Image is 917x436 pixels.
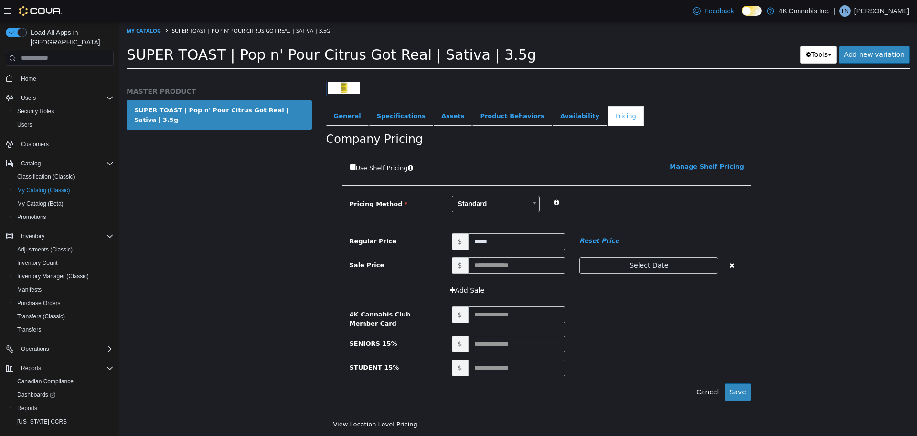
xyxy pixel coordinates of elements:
[27,28,114,47] span: Load All Apps in [GEOGRAPHIC_DATA]
[17,343,53,355] button: Operations
[17,73,114,85] span: Home
[10,184,117,197] button: My Catalog (Classic)
[7,65,192,74] h5: MASTER PRODUCT
[13,185,74,196] a: My Catalog (Classic)
[17,246,73,253] span: Adjustments (Classic)
[13,171,79,183] a: Classification (Classic)
[230,240,265,247] span: Sale Price
[13,311,114,322] span: Transfers (Classic)
[17,186,70,194] span: My Catalog (Classic)
[13,284,45,295] a: Manifests
[10,388,117,402] a: Dashboards
[17,73,40,85] a: Home
[10,296,117,310] button: Purchase Orders
[17,158,44,169] button: Catalog
[10,375,117,388] button: Canadian Compliance
[17,418,67,425] span: [US_STATE] CCRS
[433,84,488,104] a: Availability
[17,343,114,355] span: Operations
[332,284,349,301] span: $
[53,5,211,12] span: SUPER TOAST | Pop n' Pour Citrus Got Real | Sativa | 3.5g
[17,313,65,320] span: Transfers (Classic)
[332,314,349,330] span: $
[681,24,718,42] button: Tools
[17,92,114,104] span: Users
[333,174,407,190] span: Standard
[13,271,93,282] a: Inventory Manager (Classic)
[230,178,288,185] span: Pricing Method
[13,389,59,401] a: Dashboards
[13,376,114,387] span: Canadian Compliance
[742,6,762,16] input: Dark Mode
[605,361,632,379] button: Save
[10,210,117,224] button: Promotions
[17,272,89,280] span: Inventory Manager (Classic)
[230,342,280,349] span: STUDENT 15%
[17,138,114,150] span: Customers
[17,362,45,374] button: Reports
[10,283,117,296] button: Manifests
[13,198,114,209] span: My Catalog (Beta)
[10,310,117,323] button: Transfers (Classic)
[10,170,117,184] button: Classification (Classic)
[13,416,114,427] span: Washington CCRS
[13,257,114,269] span: Inventory Count
[230,142,236,148] input: Use Shelf Pricing
[13,403,114,414] span: Reports
[779,5,830,17] p: 4K Cannabis Inc.
[17,230,48,242] button: Inventory
[7,78,192,108] a: SUPER TOAST | Pop n' Pour Citrus Got Real | Sativa | 3.5g
[13,403,41,414] a: Reports
[214,399,298,406] a: View Location Level Pricing
[17,391,55,399] span: Dashboards
[13,211,114,223] span: Promotions
[13,376,77,387] a: Canadian Compliance
[10,243,117,256] button: Adjustments (Classic)
[7,24,417,41] span: SUPER TOAST | Pop n' Pour Citrus Got Real | Sativa | 3.5g
[10,323,117,337] button: Transfers
[17,158,114,169] span: Catalog
[13,271,114,282] span: Inventory Manager (Classic)
[13,119,114,131] span: Users
[13,119,36,131] a: Users
[17,230,114,242] span: Inventory
[839,5,851,17] div: Tomas Nunez
[207,84,249,104] a: General
[332,338,349,354] span: $
[10,415,117,428] button: [US_STATE] CCRS
[13,311,69,322] a: Transfers (Classic)
[230,318,278,325] span: SENIORS 15%
[488,84,524,104] a: Pricing
[10,105,117,118] button: Security Roles
[13,106,114,117] span: Security Roles
[833,5,835,17] p: |
[13,257,62,269] a: Inventory Count
[13,171,114,183] span: Classification (Classic)
[17,200,64,207] span: My Catalog (Beta)
[10,197,117,210] button: My Catalog (Beta)
[7,5,42,12] a: My Catalog
[2,229,117,243] button: Inventory
[10,256,117,270] button: Inventory Count
[19,6,62,16] img: Cova
[332,211,349,228] span: $
[17,286,42,294] span: Manifests
[2,342,117,356] button: Operations
[17,378,74,385] span: Canadian Compliance
[332,235,349,252] span: $
[21,364,41,372] span: Reports
[21,94,36,102] span: Users
[13,106,58,117] a: Security Roles
[460,235,599,252] button: Select Date
[21,75,36,83] span: Home
[21,160,41,167] span: Catalog
[230,289,291,305] span: 4K Cannabis Club Member Card
[10,402,117,415] button: Reports
[17,259,58,267] span: Inventory Count
[250,84,314,104] a: Specifications
[17,213,46,221] span: Promotions
[13,324,114,336] span: Transfers
[314,84,352,104] a: Assets
[17,299,61,307] span: Purchase Orders
[21,141,49,148] span: Customers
